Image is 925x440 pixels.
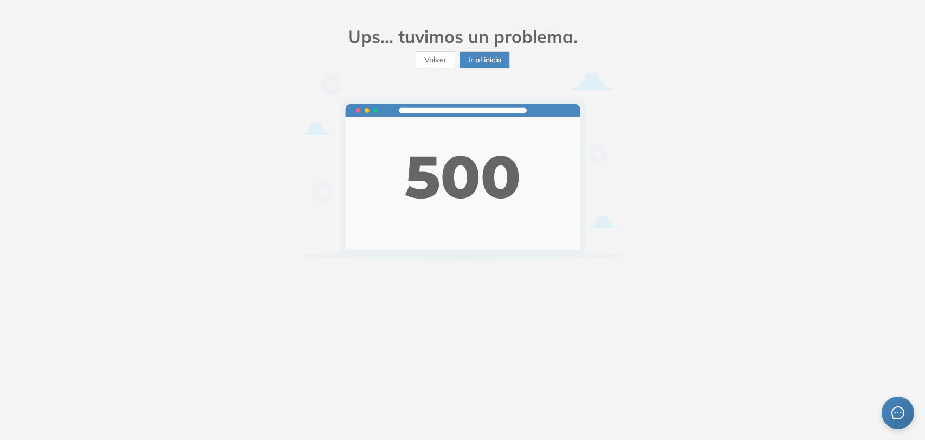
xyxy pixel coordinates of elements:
[416,51,455,68] button: Volver
[468,54,501,66] span: Ir al inicio
[424,54,447,66] span: Volver
[300,73,625,260] img: error
[300,26,625,47] h2: Ups... tuvimos un problema.
[891,406,904,419] span: message
[460,51,510,68] button: Ir al inicio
